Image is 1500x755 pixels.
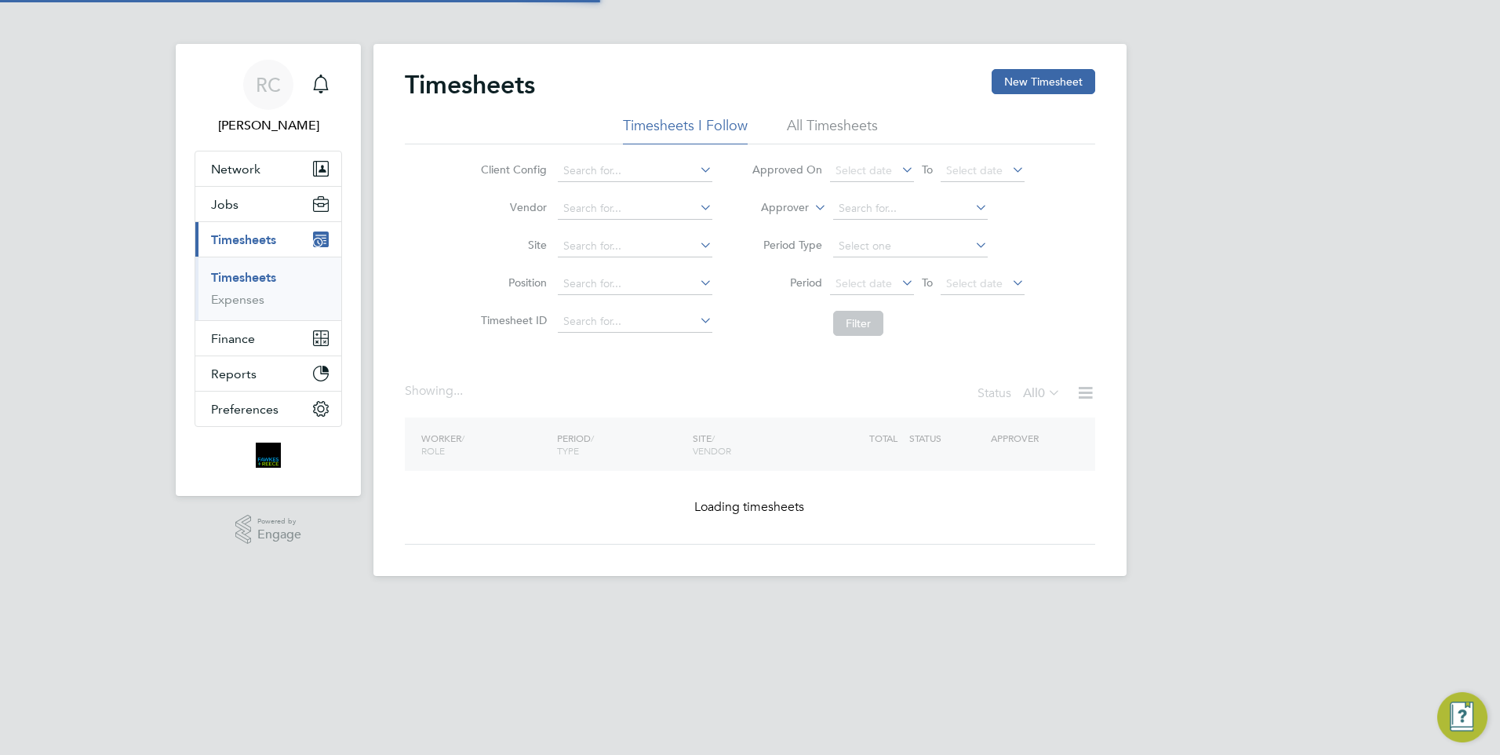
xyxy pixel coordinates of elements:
[787,116,878,144] li: All Timesheets
[623,116,748,144] li: Timesheets I Follow
[235,515,302,545] a: Powered byEngage
[978,383,1064,405] div: Status
[833,235,988,257] input: Select one
[752,162,822,177] label: Approved On
[476,200,547,214] label: Vendor
[738,200,809,216] label: Approver
[195,321,341,356] button: Finance
[752,275,822,290] label: Period
[211,292,264,307] a: Expenses
[476,238,547,252] label: Site
[946,163,1003,177] span: Select date
[1038,385,1045,401] span: 0
[256,443,281,468] img: bromak-logo-retina.png
[1437,692,1487,742] button: Engage Resource Center
[211,197,238,212] span: Jobs
[195,187,341,221] button: Jobs
[833,198,988,220] input: Search for...
[195,257,341,320] div: Timesheets
[211,367,257,381] span: Reports
[917,272,937,293] span: To
[836,163,892,177] span: Select date
[211,331,255,346] span: Finance
[195,222,341,257] button: Timesheets
[211,162,260,177] span: Network
[558,235,712,257] input: Search for...
[195,151,341,186] button: Network
[195,116,342,135] span: Robyn Clarke
[257,528,301,542] span: Engage
[1023,385,1061,401] label: All
[195,60,342,135] a: RC[PERSON_NAME]
[453,383,463,399] span: ...
[992,69,1095,94] button: New Timesheet
[476,275,547,290] label: Position
[476,313,547,327] label: Timesheet ID
[405,383,466,399] div: Showing
[211,270,276,285] a: Timesheets
[558,160,712,182] input: Search for...
[836,276,892,290] span: Select date
[211,232,276,247] span: Timesheets
[195,392,341,426] button: Preferences
[195,443,342,468] a: Go to home page
[257,515,301,528] span: Powered by
[211,402,279,417] span: Preferences
[946,276,1003,290] span: Select date
[256,75,281,95] span: RC
[558,273,712,295] input: Search for...
[176,44,361,496] nav: Main navigation
[752,238,822,252] label: Period Type
[476,162,547,177] label: Client Config
[405,69,535,100] h2: Timesheets
[833,311,883,336] button: Filter
[558,311,712,333] input: Search for...
[558,198,712,220] input: Search for...
[917,159,937,180] span: To
[195,356,341,391] button: Reports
